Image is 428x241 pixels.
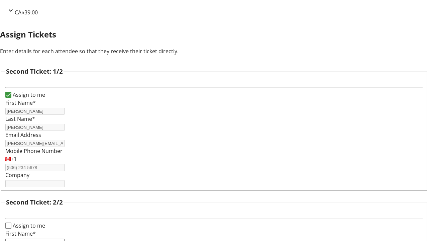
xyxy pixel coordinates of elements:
[5,147,63,155] label: Mobile Phone Number
[6,67,63,76] h3: Second Ticket: 1/2
[5,230,36,237] label: First Name*
[5,131,41,139] label: Email Address
[11,222,45,230] label: Assign to me
[5,164,65,171] input: (506) 234-5678
[5,99,36,106] label: First Name*
[11,91,45,99] label: Assign to me
[5,115,35,123] label: Last Name*
[15,9,38,16] span: CA$39.00
[6,197,63,207] h3: Second Ticket: 2/2
[5,171,29,179] label: Company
